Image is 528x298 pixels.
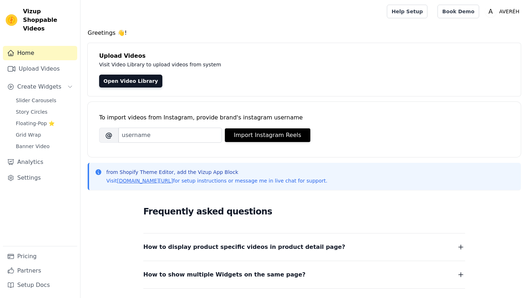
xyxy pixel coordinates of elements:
[3,155,77,169] a: Analytics
[16,131,41,138] span: Grid Wrap
[6,14,17,26] img: Vizup
[143,204,465,219] h2: Frequently asked questions
[106,169,327,176] p: from Shopify Theme Editor, add the Vizup App Block
[3,264,77,278] a: Partners
[3,80,77,94] button: Create Widgets
[143,270,465,280] button: How to show multiple Widgets on the same page?
[3,171,77,185] a: Settings
[11,95,77,105] a: Slider Carousels
[496,5,522,18] p: AVERÉH
[485,5,522,18] button: A AVERÉH
[143,242,345,252] span: How to display product specific videos in product detail page?
[11,130,77,140] a: Grid Wrap
[3,62,77,76] a: Upload Videos
[99,60,421,69] p: Visit Video Library to upload videos from system
[3,278,77,292] a: Setup Docs
[143,242,465,252] button: How to display product specific videos in product detail page?
[387,5,427,18] a: Help Setup
[225,128,310,142] button: Import Instagram Reels
[17,82,61,91] span: Create Widgets
[16,108,47,115] span: Story Circles
[3,46,77,60] a: Home
[99,75,162,87] a: Open Video Library
[99,52,509,60] h4: Upload Videos
[3,249,77,264] a: Pricing
[437,5,479,18] a: Book Demo
[23,7,74,33] span: Vizup Shoppable Videos
[106,177,327,184] p: Visit for setup instructions or message me in live chat for support.
[11,107,77,117] a: Story Circles
[99,128,119,143] span: @
[16,143,50,150] span: Banner Video
[11,141,77,151] a: Banner Video
[119,128,222,143] input: username
[88,29,521,37] h4: Greetings 👋!
[16,97,56,104] span: Slider Carousels
[11,118,77,128] a: Floating-Pop ⭐
[99,113,509,122] div: To import videos from Instagram, provide brand's instagram username
[488,8,493,15] text: A
[16,120,55,127] span: Floating-Pop ⭐
[143,270,306,280] span: How to show multiple Widgets on the same page?
[117,178,173,184] a: [DOMAIN_NAME][URL]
